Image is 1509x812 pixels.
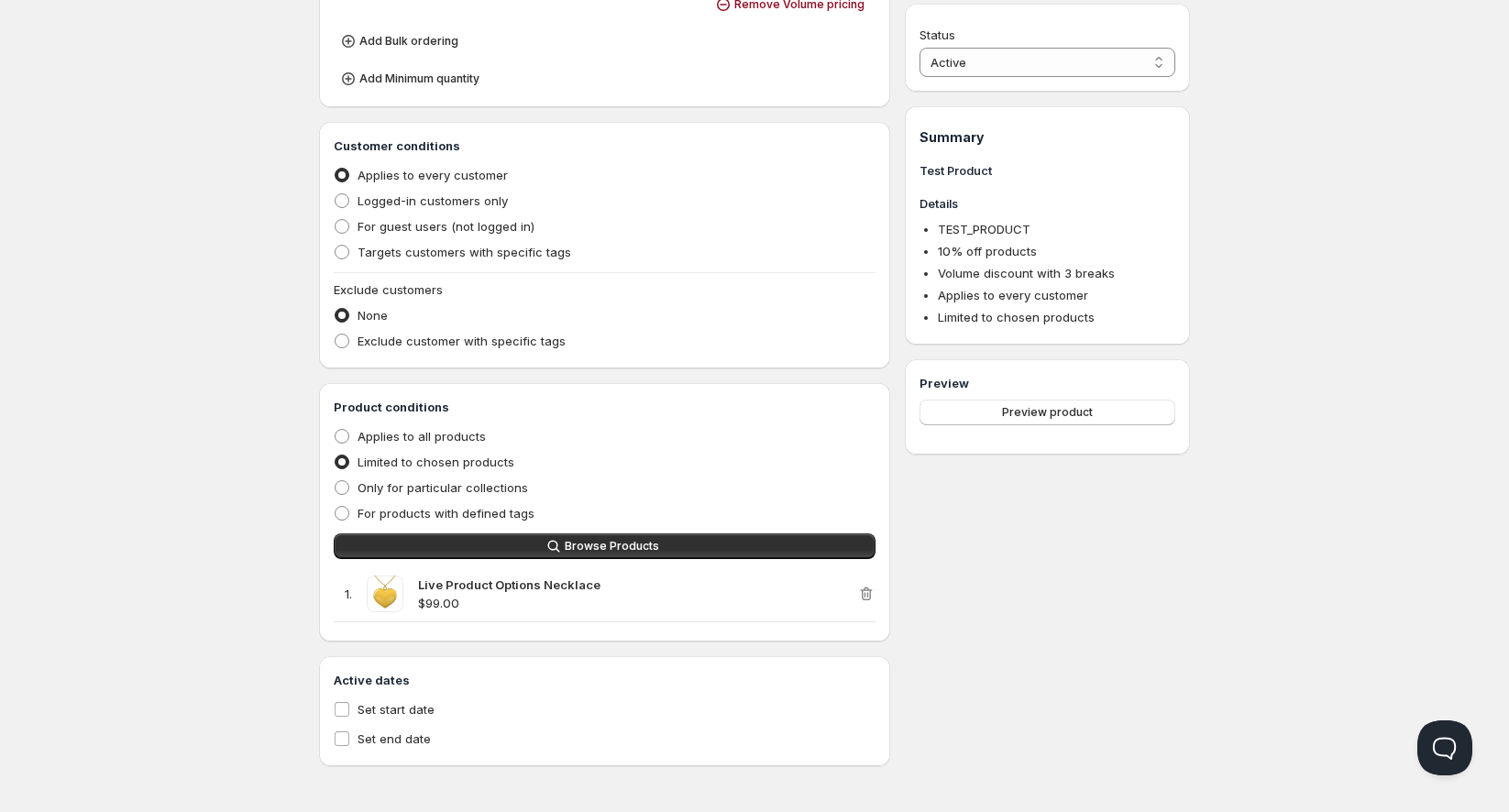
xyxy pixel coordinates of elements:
span: Limited to chosen products [938,310,1095,324]
h3: Customer conditions [334,137,876,155]
h3: Details [920,194,1175,213]
span: Add Minimum quantity [359,71,479,86]
strong: Live Product Options Necklace [418,577,600,592]
span: Status [920,27,955,42]
p: 1 . [345,585,352,603]
button: Add Bulk ordering [334,28,469,54]
span: None [358,308,388,323]
span: Applies to all products [358,429,486,444]
span: Targets customers with specific tags [358,245,571,259]
h3: Test Product [920,161,1175,180]
span: Add Bulk ordering [359,34,458,49]
span: Volume discount with 3 breaks [938,266,1115,280]
span: Browse Products [565,539,659,554]
h3: Product conditions [334,398,876,416]
span: Set end date [358,731,431,746]
span: Exclude customers [334,282,443,297]
span: Preview product [1002,405,1093,420]
img: Live Product Options Necklace [367,576,403,612]
span: For products with defined tags [358,506,534,521]
span: For guest users (not logged in) [358,219,534,234]
span: Applies to every customer [358,168,508,182]
span: Exclude customer with specific tags [358,334,566,348]
span: 10 % off products [938,244,1037,258]
span: Set start date [358,702,435,717]
button: Browse Products [334,533,876,559]
iframe: Help Scout Beacon - Open [1417,720,1472,775]
button: Preview product [920,400,1175,425]
span: Logged-in customers only [358,193,508,208]
h1: Summary [920,128,1175,147]
button: Add Minimum quantity [334,66,490,92]
span: Applies to every customer [938,288,1088,302]
span: Limited to chosen products [358,455,514,469]
p: $99.00 [418,594,857,612]
h3: Active dates [334,671,876,689]
span: Only for particular collections [358,480,528,495]
span: TEST_PRODUCT [938,222,1030,236]
h3: Preview [920,374,1175,392]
